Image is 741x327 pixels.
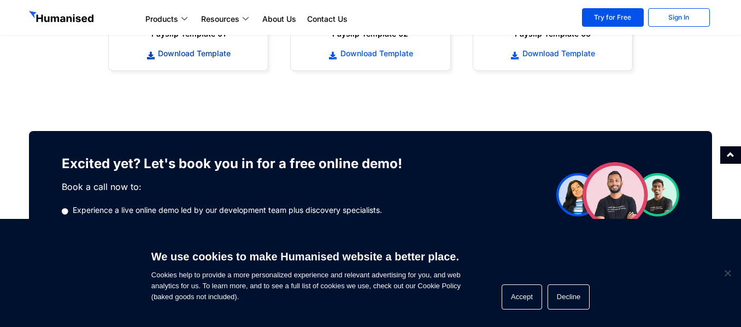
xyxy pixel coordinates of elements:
button: Decline [548,284,590,310]
a: Download Template [484,47,621,60]
span: Cookies help to provide a more personalized experience and relevant advertising for you, and web ... [151,243,461,302]
span: Decline [722,267,733,278]
img: GetHumanised Logo [29,11,96,25]
a: Products [140,13,196,26]
a: Download Template [120,47,257,60]
a: Download Template [302,47,439,60]
a: Contact Us [302,13,353,26]
span: Download Template [338,48,413,59]
a: Resources [196,13,257,26]
a: About Us [257,13,302,26]
h3: Excited yet? Let's book you in for a free online demo! [62,153,420,175]
span: Experience a live online demo led by our development team plus discovery specialists. [70,204,382,216]
span: Download Template [155,48,231,59]
a: Sign In [648,8,710,27]
h6: We use cookies to make Humanised website a better place. [151,249,461,264]
p: Book a call now to: [62,180,420,193]
button: Accept [502,284,542,310]
span: Download Template [520,48,595,59]
a: Try for Free [582,8,644,27]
